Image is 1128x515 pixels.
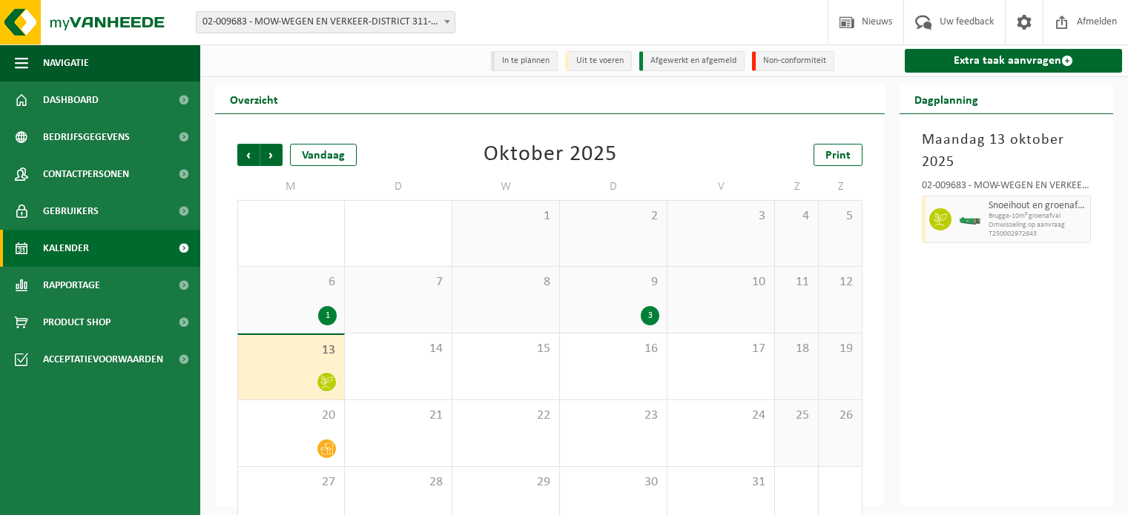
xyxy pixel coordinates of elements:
[675,274,767,290] span: 10
[43,304,111,341] span: Product Shop
[352,408,444,424] span: 21
[567,208,659,225] span: 2
[352,341,444,357] span: 14
[959,214,981,225] img: HK-XC-10-GN-00
[237,173,345,200] td: M
[814,144,863,166] a: Print
[460,474,552,491] span: 29
[752,51,834,71] li: Non-conformiteit
[460,341,552,357] span: 15
[667,173,775,200] td: V
[826,341,854,357] span: 19
[245,274,337,290] span: 6
[245,474,337,491] span: 27
[782,274,811,290] span: 11
[43,267,100,304] span: Rapportage
[819,173,863,200] td: Z
[237,144,260,166] span: Vorige
[43,156,129,193] span: Contactpersonen
[43,82,99,119] span: Dashboard
[567,341,659,357] span: 16
[675,408,767,424] span: 24
[567,274,659,290] span: 9
[484,144,617,166] div: Oktober 2025
[452,173,560,200] td: W
[43,119,130,156] span: Bedrijfsgegevens
[345,173,452,200] td: D
[900,84,993,113] h2: Dagplanning
[989,230,1086,239] span: T250002972643
[43,230,89,267] span: Kalender
[43,341,163,378] span: Acceptatievoorwaarden
[245,408,337,424] span: 20
[43,44,89,82] span: Navigatie
[215,84,293,113] h2: Overzicht
[826,274,854,290] span: 12
[905,49,1122,73] a: Extra taak aanvragen
[775,173,819,200] td: Z
[989,200,1086,212] span: Snoeihout en groenafval Ø < 12 cm
[675,208,767,225] span: 3
[460,274,552,290] span: 8
[352,474,444,491] span: 28
[826,208,854,225] span: 5
[825,150,851,162] span: Print
[560,173,667,200] td: D
[197,12,455,33] span: 02-009683 - MOW-WEGEN EN VERKEER-DISTRICT 311-BRUGGE - 8000 BRUGGE, KONING ALBERT I LAAN 293
[782,341,811,357] span: 18
[567,408,659,424] span: 23
[245,342,337,359] span: 13
[460,208,552,225] span: 1
[989,212,1086,221] span: Brugge-10m³ groenafval
[491,51,558,71] li: In te plannen
[352,274,444,290] span: 7
[675,341,767,357] span: 17
[290,144,357,166] div: Vandaag
[922,181,1091,196] div: 02-009683 - MOW-WEGEN EN VERKEER-DISTRICT 311-[GEOGRAPHIC_DATA] - [GEOGRAPHIC_DATA]
[43,193,99,230] span: Gebruikers
[826,408,854,424] span: 26
[565,51,632,71] li: Uit te voeren
[782,408,811,424] span: 25
[675,474,767,491] span: 31
[639,51,745,71] li: Afgewerkt en afgemeld
[318,306,337,325] div: 1
[922,129,1091,173] h3: Maandag 13 oktober 2025
[989,221,1086,230] span: Omwisseling op aanvraag
[567,474,659,491] span: 30
[460,408,552,424] span: 22
[260,144,283,166] span: Volgende
[641,306,659,325] div: 3
[782,208,811,225] span: 4
[196,11,455,33] span: 02-009683 - MOW-WEGEN EN VERKEER-DISTRICT 311-BRUGGE - 8000 BRUGGE, KONING ALBERT I LAAN 293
